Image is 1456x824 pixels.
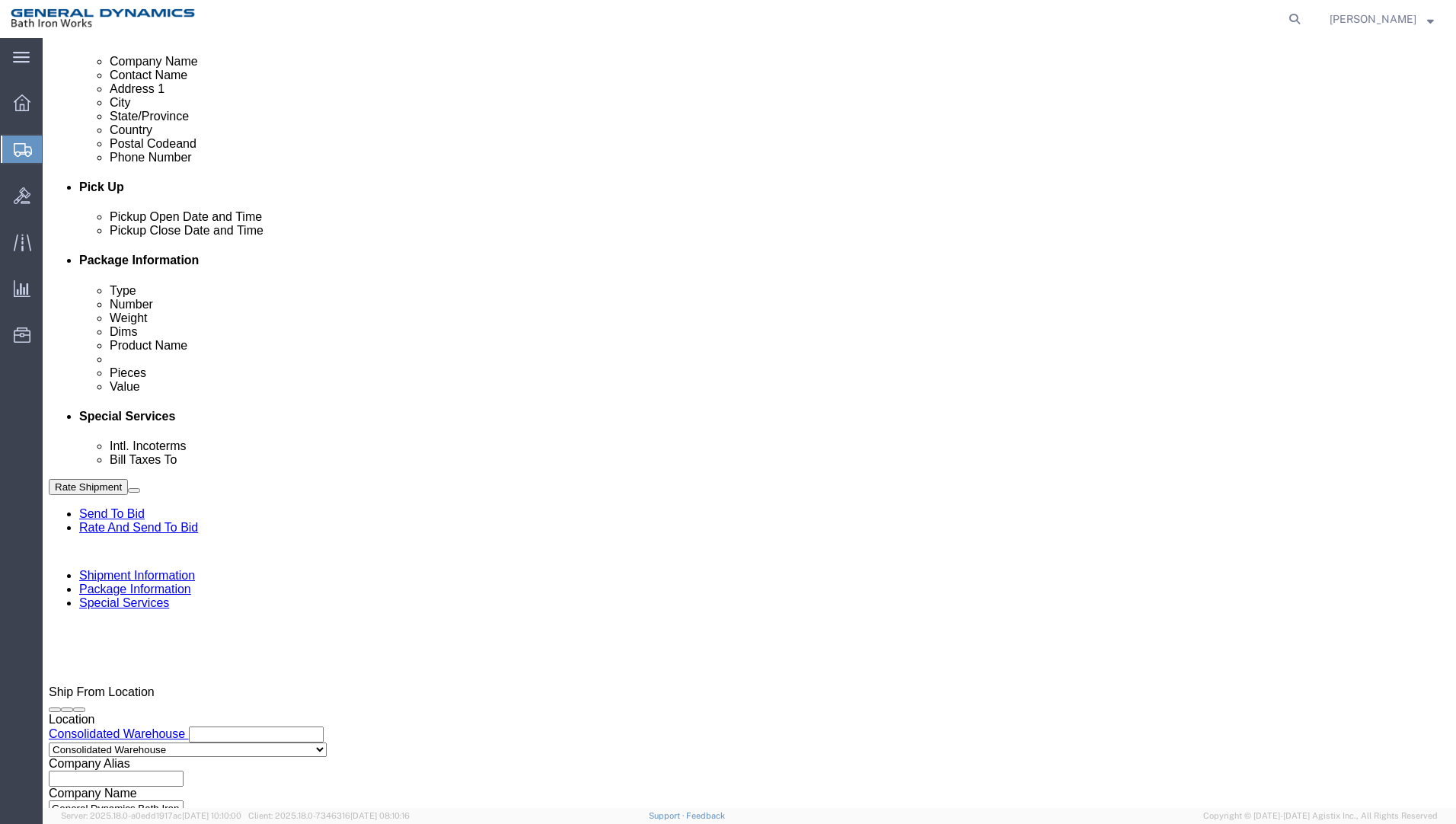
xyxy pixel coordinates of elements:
[649,811,687,820] a: Support
[686,811,725,820] a: Feedback
[248,811,410,820] span: Client: 2025.18.0-7346316
[182,811,241,820] span: [DATE] 10:10:00
[11,8,199,30] img: logo
[1203,810,1438,822] span: Copyright © [DATE]-[DATE] Agistix Inc., All Rights Reserved
[43,38,1456,808] iframe: FS Legacy Container
[61,811,241,820] span: Server: 2025.18.0-a0edd1917ac
[1330,11,1416,27] span: Debbie Brey
[350,811,410,820] span: [DATE] 08:10:16
[1329,10,1435,28] button: [PERSON_NAME]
